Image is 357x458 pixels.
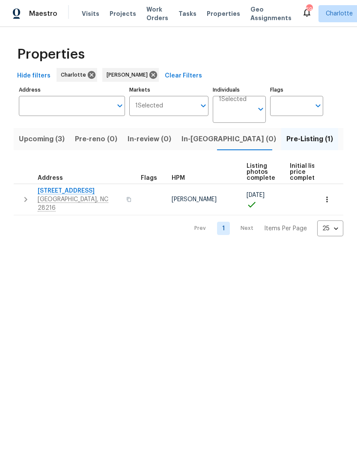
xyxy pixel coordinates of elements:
span: Hide filters [17,71,51,81]
div: 25 [317,217,343,240]
span: In-[GEOGRAPHIC_DATA] (0) [181,133,276,145]
label: Address [19,87,125,92]
span: Pre-reno (0) [75,133,117,145]
span: Geo Assignments [250,5,292,22]
span: Maestro [29,9,57,18]
button: Open [197,100,209,112]
span: Address [38,175,63,181]
span: Properties [207,9,240,18]
span: Charlotte [61,71,89,79]
label: Individuals [213,87,266,92]
span: Clear Filters [165,71,202,81]
span: Flags [141,175,157,181]
span: HPM [172,175,185,181]
p: Items Per Page [264,224,307,233]
span: Projects [110,9,136,18]
span: Tasks [178,11,196,17]
span: 1 Selected [135,102,163,110]
span: [PERSON_NAME] [107,71,151,79]
span: Properties [17,50,85,59]
nav: Pagination Navigation [186,220,343,236]
button: Open [312,100,324,112]
button: Clear Filters [161,68,205,84]
label: Markets [129,87,209,92]
span: Charlotte [326,9,353,18]
span: Pre-Listing (1) [286,133,333,145]
span: [PERSON_NAME] [172,196,217,202]
span: Work Orders [146,5,168,22]
button: Hide filters [14,68,54,84]
button: Open [114,100,126,112]
div: 59 [306,5,312,14]
span: [DATE] [247,192,265,198]
span: Visits [82,9,99,18]
span: Upcoming (3) [19,133,65,145]
span: In-review (0) [128,133,171,145]
span: Initial list price complete [290,163,318,181]
a: Goto page 1 [217,222,230,235]
label: Flags [270,87,323,92]
div: [PERSON_NAME] [102,68,159,82]
button: Open [255,103,267,115]
span: Listing photos complete [247,163,275,181]
div: Charlotte [57,68,97,82]
span: 1 Selected [219,96,247,103]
